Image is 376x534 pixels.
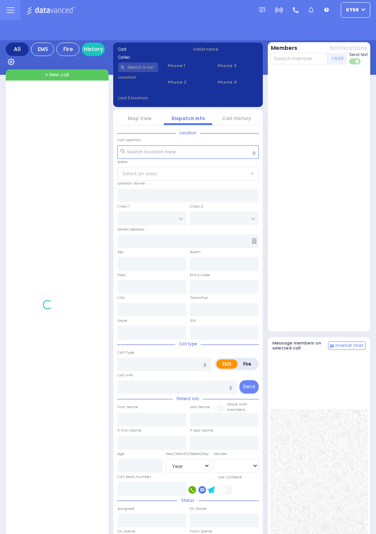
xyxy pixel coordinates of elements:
[117,181,145,186] label: Location Name
[218,63,258,69] span: Phone 3
[218,79,258,86] span: Phone 4
[117,428,142,433] label: P First Name
[117,249,124,255] label: Apt
[330,344,334,348] img: comment-alt.png
[270,53,328,64] input: Search member
[118,46,183,52] label: Cad:
[335,343,364,348] span: Internal Chat
[218,475,242,480] label: Use Callback
[239,380,259,394] button: Send
[173,396,203,402] span: Patient info
[117,474,151,480] label: Call back number
[117,272,126,278] label: Floor
[118,74,158,80] label: Location
[117,145,259,159] input: Search location here
[31,43,54,56] div: EMS
[118,63,158,72] input: Search a contact
[341,2,370,18] button: ky68
[190,318,196,323] label: ZIP
[227,402,247,407] small: Share with
[193,46,258,52] label: Caller name
[117,350,134,355] label: Call Type
[214,451,228,457] label: Gender
[117,227,145,232] label: Street Address
[216,359,237,369] label: EMS
[252,238,257,244] span: Other building occupants
[56,43,79,56] div: Fire
[166,451,211,457] div: Year/Month/Week/Day
[117,137,141,143] label: Call Location
[259,7,265,13] img: message.svg
[349,52,368,58] span: Send text
[176,130,200,136] span: Location
[190,272,210,278] label: Entry Code
[168,63,208,69] span: Phone 1
[168,79,208,86] span: Phone 2
[82,43,105,56] a: History
[117,404,138,410] label: First Name
[190,295,208,300] label: Township
[122,170,157,177] span: Select an area
[172,115,205,122] a: Dispatch info
[6,43,29,56] div: All
[272,341,328,351] h5: Message members on selected call
[128,115,152,122] a: Map View
[117,295,125,300] label: City
[330,44,367,52] button: Notifications
[117,159,128,165] label: Areas
[117,451,124,457] label: Age
[346,7,359,13] span: ky68
[349,58,361,65] label: Turn off text
[190,249,201,255] label: Room
[237,359,257,369] label: Fire
[190,204,203,209] label: Cross 2
[227,407,246,412] span: members
[190,428,213,433] label: P Last Name
[117,529,135,534] label: On Scene
[190,529,212,534] label: From Scene
[271,44,297,52] button: Members
[177,498,198,503] span: Status
[175,341,201,347] span: Call type
[222,115,251,122] a: Call History
[190,404,210,410] label: Last Name
[117,318,127,323] label: State
[118,95,188,101] label: Last 3 location
[117,372,133,378] label: Call Info
[117,506,134,511] label: Assigned
[26,5,78,15] img: Logo
[118,54,183,60] label: Caller:
[328,341,366,350] button: Internal Chat
[45,71,69,78] span: + New call
[190,506,207,511] label: En Route
[117,204,130,209] label: Cross 1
